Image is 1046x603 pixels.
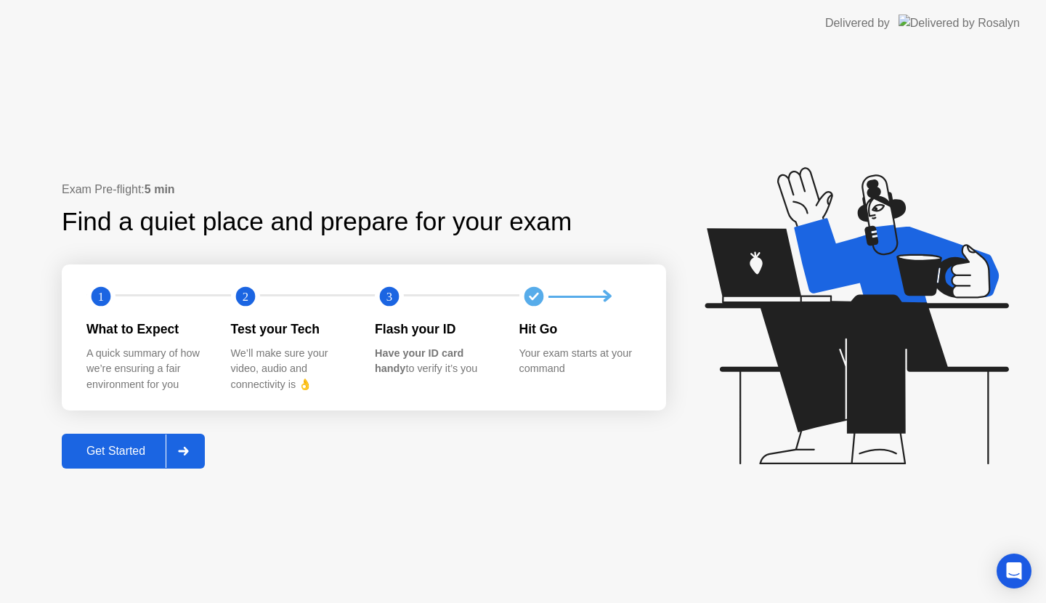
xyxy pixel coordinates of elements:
div: A quick summary of how we’re ensuring a fair environment for you [86,346,208,393]
div: Your exam starts at your command [519,346,641,377]
button: Get Started [62,434,205,469]
div: to verify it’s you [375,346,496,377]
div: Delivered by [825,15,890,32]
b: Have your ID card handy [375,347,463,375]
text: 1 [98,290,104,304]
div: Get Started [66,445,166,458]
div: Exam Pre-flight: [62,181,666,198]
div: Flash your ID [375,320,496,339]
div: We’ll make sure your video, audio and connectivity is 👌 [231,346,352,393]
img: Delivered by Rosalyn [899,15,1020,31]
b: 5 min [145,183,175,195]
div: Open Intercom Messenger [997,554,1031,588]
div: What to Expect [86,320,208,339]
text: 2 [242,290,248,304]
div: Find a quiet place and prepare for your exam [62,203,574,241]
text: 3 [386,290,392,304]
div: Hit Go [519,320,641,339]
div: Test your Tech [231,320,352,339]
